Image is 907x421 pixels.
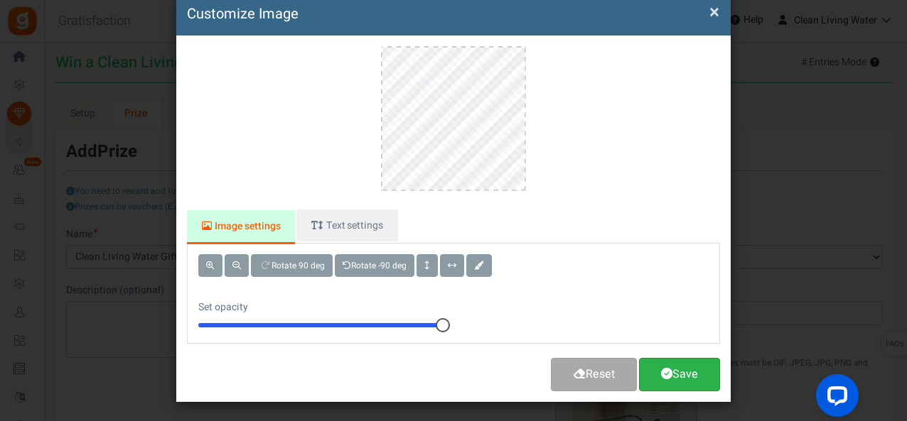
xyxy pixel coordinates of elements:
[551,358,637,391] a: Reset
[198,291,269,315] label: Set opacity
[251,254,333,277] button: Rotate 90 deg
[335,254,414,277] button: Rotate -90 deg
[639,358,720,391] a: Save
[296,209,397,241] a: Text settings
[709,5,719,20] button: ×
[440,254,464,277] button: Flip horizontal
[187,210,295,244] a: Image settings
[187,4,720,25] h4: Customize Image
[417,254,438,277] button: Flip vertical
